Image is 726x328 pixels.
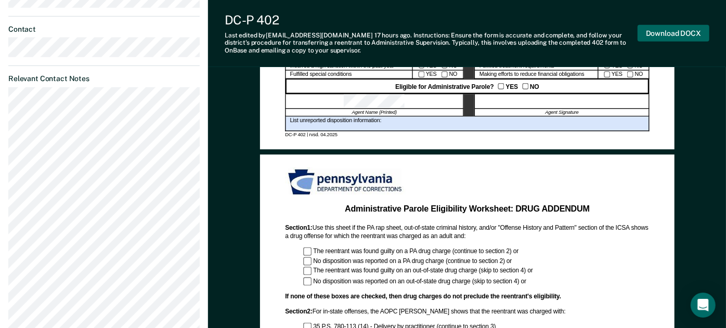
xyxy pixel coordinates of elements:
dt: Relevant Contact Notes [8,74,200,83]
div: The reentrant was found guilty on an out-of-state drug charge (skip to section 4) or [303,267,649,275]
div: YES NO [412,71,463,80]
div: The reentrant was found guilty on a PA drug charge (continue to section 2) or [303,247,649,256]
div: Agent Signature [474,109,649,116]
div: No disposition was reported on an out-of-state drug charge (skip to section 4) or [303,277,649,285]
div: For in-state offenses, the AOPC [PERSON_NAME] shows that the reentrant was charged with: [285,308,649,316]
b: Section 1 : [285,225,312,231]
span: 17 hours ago [374,32,411,39]
div: If none of these boxes are checked, then drug charges do not preclude the reentrant's eligibility. [285,293,649,301]
b: Section 2 : [285,308,312,314]
div: List unreported disposition information: [285,116,649,132]
button: Download DOCX [638,25,709,42]
dt: Contact [8,25,200,34]
div: YES NO [598,71,649,80]
div: Open Intercom Messenger [691,293,716,318]
div: Making efforts to reduce financial obligations [474,71,598,80]
div: Fulfilled special conditions [285,71,412,80]
img: PDOC Logo [285,167,407,199]
div: Eligible for Administrative Parole? YES NO [285,79,649,94]
div: Use this sheet if the PA rap sheet, out-of-state criminal history, and/or "Offense History and Pa... [285,225,649,241]
div: DC-P 402 | rvsd. 04.2025 [285,132,649,138]
div: No disposition was reported on a PA drug charge (continue to section 2) or [303,257,649,266]
div: DC-P 402 [225,12,638,28]
div: Agent Name (Printed) [285,109,463,116]
div: Last edited by [EMAIL_ADDRESS][DOMAIN_NAME] . Instructions: Ensure the form is accurate and compl... [225,32,638,54]
div: Administrative Parole Eligibility Worksheet: DRUG ADDENDUM [291,204,643,215]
